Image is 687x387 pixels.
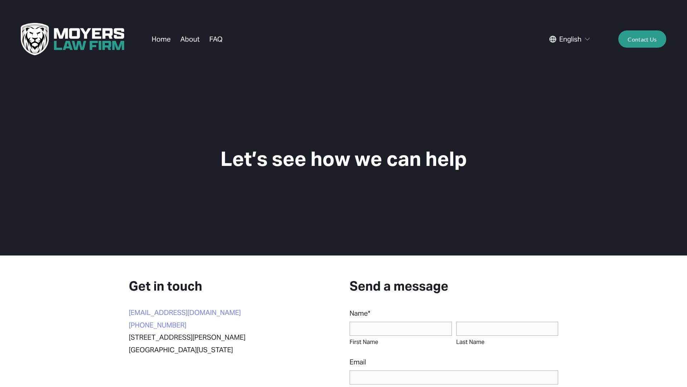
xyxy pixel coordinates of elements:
a: Home [152,32,171,46]
a: About [180,32,200,46]
a: FAQ [209,32,223,46]
span: First Name [350,337,452,348]
div: language picker [549,32,591,46]
img: Moyers Law Firm | Everyone Matters. Everyone Counts. [21,23,125,55]
h3: Send a message [350,278,558,295]
h1: Let’s see how we can help [182,146,505,172]
label: Email [350,356,558,368]
span: Last Name [456,337,558,348]
h3: Get in touch [129,278,301,295]
a: Contact Us [618,30,667,48]
span: English [559,33,581,46]
a: [EMAIL_ADDRESS][DOMAIN_NAME] [129,308,241,317]
input: Last Name [456,322,558,336]
p: [STREET_ADDRESS][PERSON_NAME] [GEOGRAPHIC_DATA][US_STATE] [129,331,301,356]
input: First Name [350,322,452,336]
legend: Name [350,307,370,320]
a: [PHONE_NUMBER] [129,321,186,329]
